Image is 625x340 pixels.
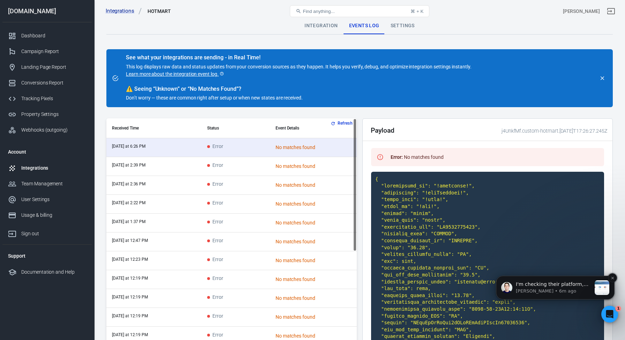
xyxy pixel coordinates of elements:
[2,223,92,242] a: Sign out
[112,313,148,318] time: 2025-09-01T12:19:01+01:00
[601,306,618,323] iframe: Intercom live chat
[126,71,224,78] a: Learn more about the integration event log.
[2,91,92,106] a: Tracking Pixels
[276,295,351,302] div: No matches found
[276,219,351,227] div: No matches found
[126,94,472,102] p: Don’t worry — these are common right after setup or when new states are received.
[21,126,86,134] div: Webhooks (outgoing)
[30,46,106,52] p: Message from Jose, sent 6m ago
[276,313,351,321] div: No matches found
[616,306,621,311] span: 1
[202,118,270,138] th: Status
[563,8,600,15] div: Account id: j4UnkfMf
[112,144,145,149] time: 2025-09-01T18:26:27+01:00
[126,86,472,93] div: Seeing “Unknown” or “No Matches Found”?
[303,9,334,14] span: Find anything...
[106,7,142,15] a: Integrations
[2,143,92,160] li: Account
[207,144,223,150] span: Error
[207,163,223,169] span: Error
[597,73,607,83] button: close
[21,79,86,87] div: Conversions Report
[411,9,423,14] div: ⌘ + K
[106,118,202,138] th: Received Time
[207,238,223,244] span: Error
[16,40,27,51] img: Profile image for Jose
[276,276,351,283] div: No matches found
[126,86,133,92] span: warning
[207,219,223,225] span: Error
[276,200,351,208] div: No matches found
[30,39,106,46] p: I'm checking their platform, are you using the affiliate options they offer or are you only inter...
[276,182,351,189] div: No matches found
[112,332,148,337] time: 2025-09-01T12:19:01+01:00
[112,219,145,224] time: 2025-09-01T13:37:24+01:00
[2,106,92,122] a: Property Settings
[21,230,86,237] div: Sign out
[207,313,223,319] span: Error
[2,192,92,207] a: User Settings
[21,64,86,71] div: Landing Page Report
[299,17,343,34] div: Integration
[276,257,351,264] div: No matches found
[21,212,86,219] div: Usage & billing
[126,63,472,78] p: This log displays raw data and status updates from your conversion sources as they happen. It hel...
[112,295,148,300] time: 2025-09-01T12:19:02+01:00
[21,95,86,102] div: Tracking Pixels
[21,196,86,203] div: User Settings
[2,207,92,223] a: Usage & billing
[148,8,171,15] div: HOTMART
[112,163,145,168] time: 2025-09-01T14:39:39+01:00
[2,247,92,264] li: Support
[112,182,145,186] time: 2025-09-01T14:36:56+01:00
[207,276,223,282] span: Error
[499,127,608,135] div: j4UnkfMf.custom-hotmart.[DATE]T17:26:27.245Z
[21,111,86,118] div: Property Settings
[276,163,351,170] div: No matches found
[290,5,429,17] button: Find anything...⌘ + K
[2,160,92,176] a: Integrations
[10,34,129,57] div: message notification from Jose, 6m ago. I'm checking their platform, are you using the affiliate ...
[270,118,357,138] th: Event Details
[385,17,420,34] div: Settings
[21,164,86,172] div: Integrations
[207,295,223,301] span: Error
[485,242,625,321] iframe: Intercom notifications message
[344,17,385,34] div: Events Log
[126,54,472,61] div: See what your integrations are sending - in Real Time!
[112,257,148,262] time: 2025-09-01T12:23:27+01:00
[207,182,223,187] span: Error
[21,48,86,55] div: Campaign Report
[207,200,223,206] span: Error
[112,276,148,281] time: 2025-09-01T12:19:02+01:00
[276,332,351,340] div: No matches found
[2,44,92,59] a: Campaign Report
[2,176,92,192] a: Team Management
[603,3,619,20] a: Sign out
[21,32,86,39] div: Dashboard
[112,238,148,243] time: 2025-09-01T12:47:12+01:00
[21,180,86,187] div: Team Management
[276,238,351,245] div: No matches found
[391,154,403,160] strong: Error :
[329,120,355,127] button: Refresh
[388,151,446,163] div: No matches found
[207,257,223,263] span: Error
[371,127,394,134] h2: Payload
[2,75,92,91] a: Conversions Report
[2,28,92,44] a: Dashboard
[2,8,92,14] div: [DOMAIN_NAME]
[2,59,92,75] a: Landing Page Report
[2,122,92,138] a: Webhooks (outgoing)
[122,31,131,40] button: Dismiss notification
[276,144,351,151] div: No matches found
[112,200,145,205] time: 2025-09-01T14:22:13+01:00
[21,268,86,276] div: Documentation and Help
[207,332,223,338] span: Error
